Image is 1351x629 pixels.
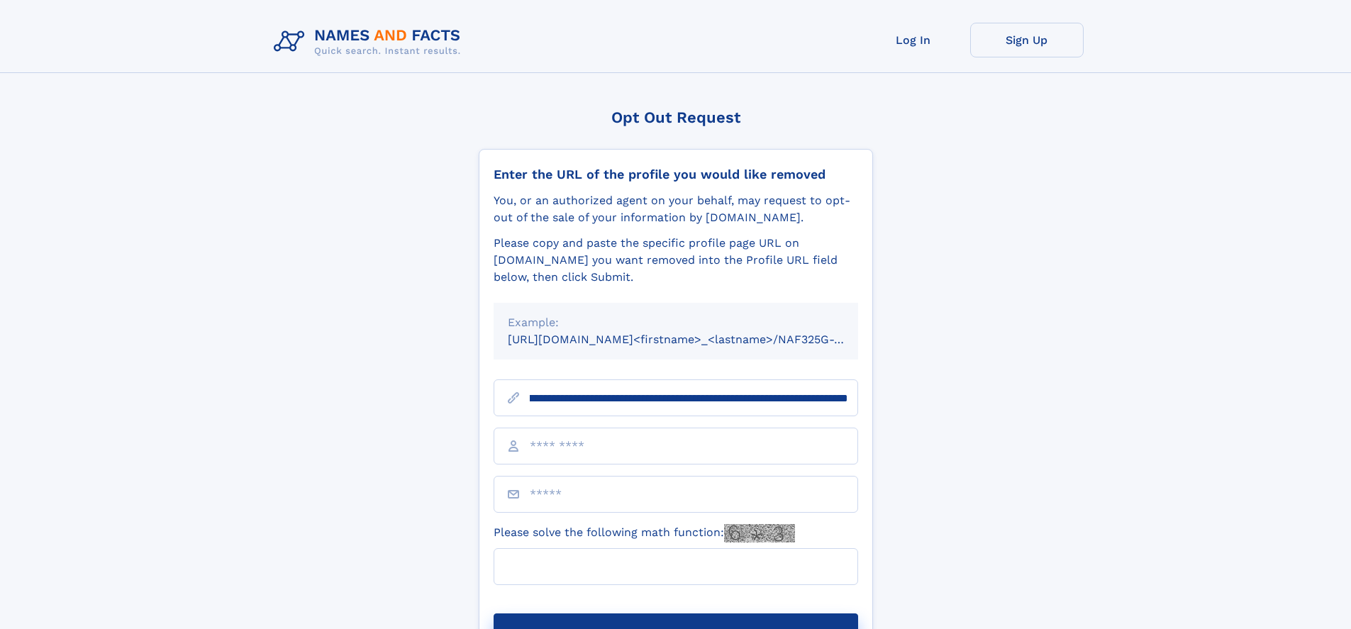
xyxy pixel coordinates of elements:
[857,23,970,57] a: Log In
[508,314,844,331] div: Example:
[494,235,858,286] div: Please copy and paste the specific profile page URL on [DOMAIN_NAME] you want removed into the Pr...
[494,524,795,542] label: Please solve the following math function:
[970,23,1084,57] a: Sign Up
[508,333,885,346] small: [URL][DOMAIN_NAME]<firstname>_<lastname>/NAF325G-xxxxxxxx
[268,23,472,61] img: Logo Names and Facts
[479,108,873,126] div: Opt Out Request
[494,192,858,226] div: You, or an authorized agent on your behalf, may request to opt-out of the sale of your informatio...
[494,167,858,182] div: Enter the URL of the profile you would like removed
